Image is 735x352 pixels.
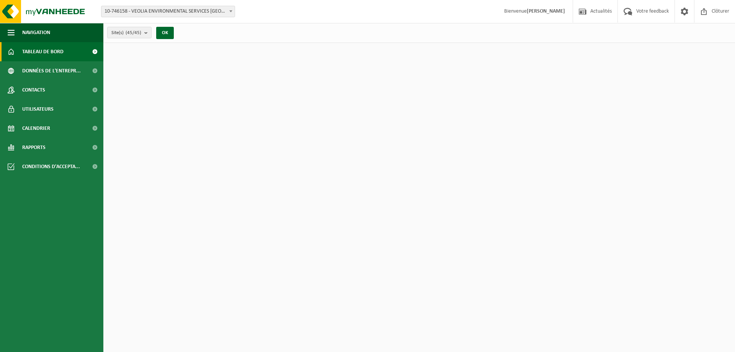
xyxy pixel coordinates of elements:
count: (45/45) [126,30,141,35]
strong: [PERSON_NAME] [527,8,565,14]
span: Tableau de bord [22,42,64,61]
span: Utilisateurs [22,100,54,119]
span: Calendrier [22,119,50,138]
button: OK [156,27,174,39]
span: Site(s) [111,27,141,39]
span: Rapports [22,138,46,157]
button: Site(s)(45/45) [107,27,152,38]
span: 10-746158 - VEOLIA ENVIRONMENTAL SERVICES WALLONIE - GRÂCE-HOLLOGNE [101,6,235,17]
span: Navigation [22,23,50,42]
span: Conditions d'accepta... [22,157,80,176]
span: Données de l'entrepr... [22,61,81,80]
span: Contacts [22,80,45,100]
